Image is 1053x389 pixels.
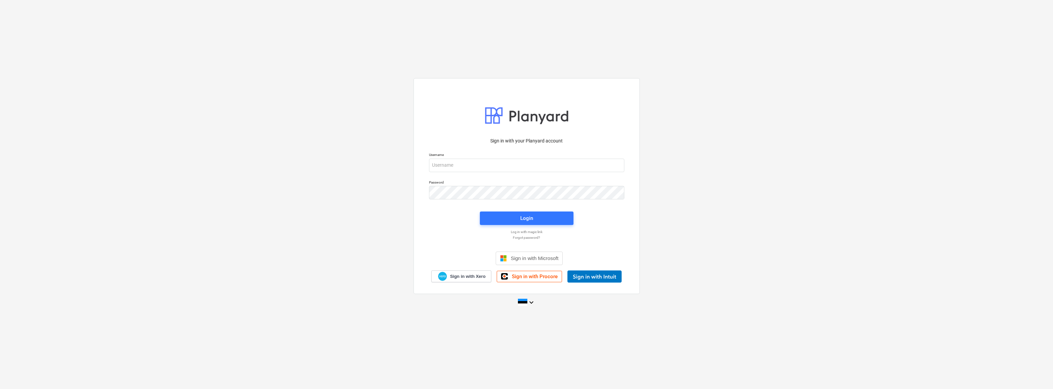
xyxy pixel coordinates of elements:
[520,214,533,223] div: Login
[429,180,624,186] p: Password
[480,212,573,225] button: Login
[429,137,624,144] p: Sign in with your Planyard account
[438,272,447,281] img: Xero logo
[511,255,559,261] span: Sign in with Microsoft
[500,255,507,262] img: Microsoft logo
[429,159,624,172] input: Username
[512,273,558,280] span: Sign in with Procore
[426,230,628,234] a: Log in with magic link
[497,271,562,282] a: Sign in with Procore
[527,298,535,306] i: keyboard_arrow_down
[431,270,491,282] a: Sign in with Xero
[426,235,628,240] a: Forgot password?
[429,153,624,158] p: Username
[450,273,485,280] span: Sign in with Xero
